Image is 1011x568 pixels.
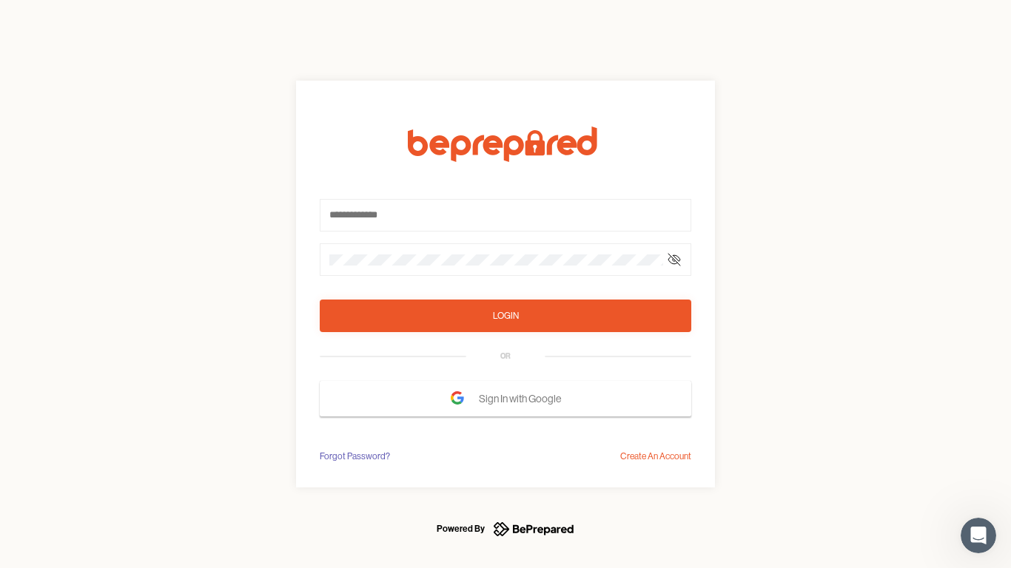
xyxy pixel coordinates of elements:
button: Sign In with Google [320,381,691,416]
div: Login [493,308,519,323]
div: Create An Account [620,449,691,464]
span: Sign In with Google [479,385,568,412]
button: Login [320,300,691,332]
div: Powered By [437,520,485,538]
div: Forgot Password? [320,449,390,464]
iframe: Intercom live chat [961,518,996,553]
div: OR [500,351,511,362]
